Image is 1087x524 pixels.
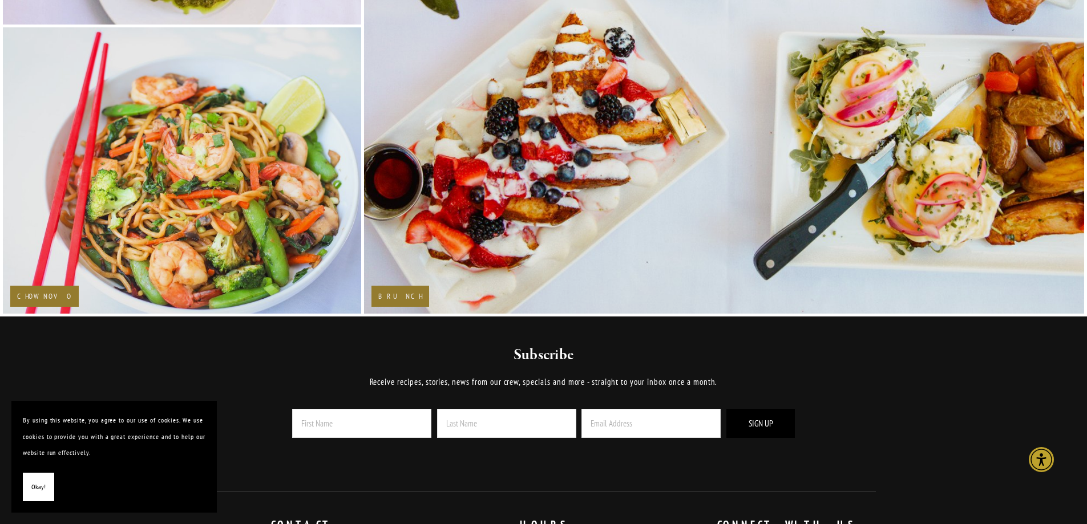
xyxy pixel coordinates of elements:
button: Okay! [23,473,54,502]
h2: Subscribe [261,345,826,365]
p: Receive recipes, stories, news from our crew, specials and more - straight to your inbox once a m... [261,375,826,389]
span: Okay! [31,479,46,495]
h2: Chow Novo [17,293,72,300]
input: Email Address [581,409,721,438]
p: By using this website, you agree to our use of cookies. We use cookies to provide you with a grea... [23,412,205,461]
span: Sign Up [749,418,773,429]
input: Last Name [437,409,576,438]
section: Cookie banner [11,401,217,513]
div: Accessibility Menu [1029,447,1054,472]
input: First Name [292,409,431,438]
h2: Brunch [378,293,422,300]
button: Sign Up [726,409,795,438]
